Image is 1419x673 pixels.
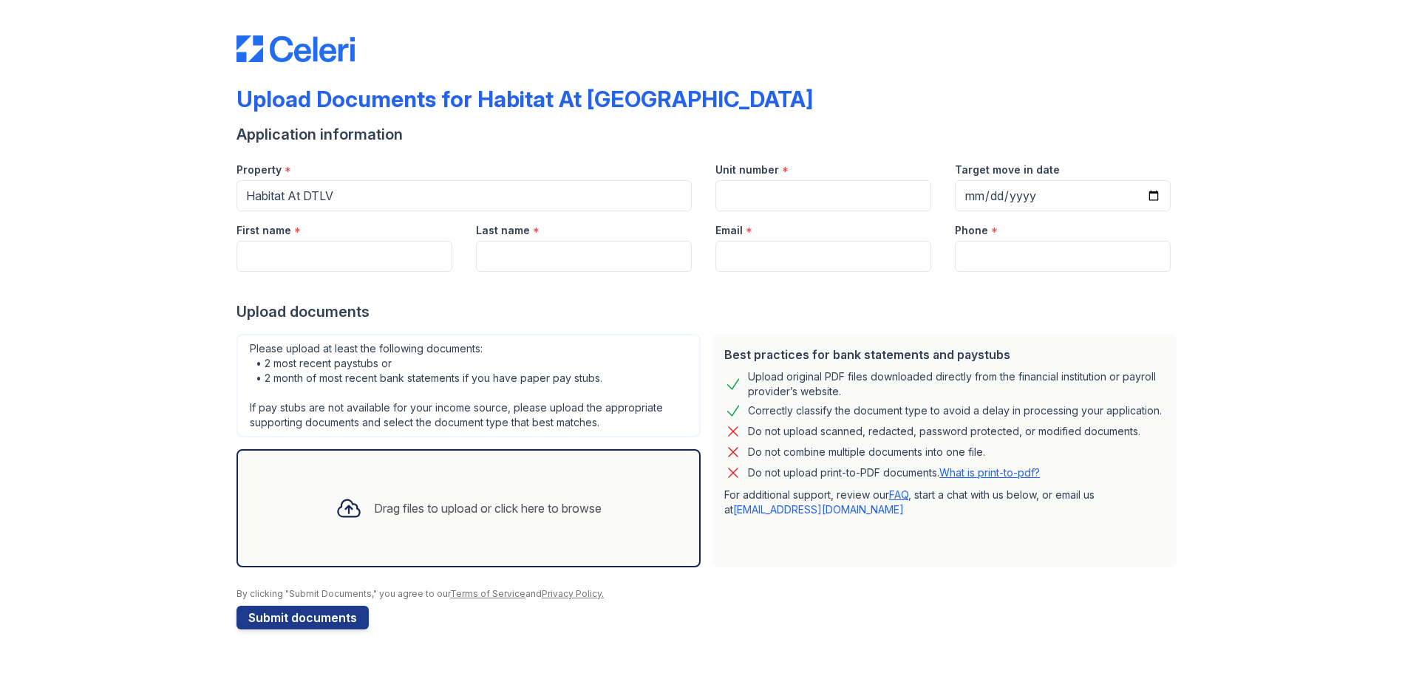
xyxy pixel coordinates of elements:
[476,223,530,238] label: Last name
[236,606,369,629] button: Submit documents
[724,488,1165,517] p: For additional support, review our , start a chat with us below, or email us at
[748,423,1140,440] div: Do not upload scanned, redacted, password protected, or modified documents.
[939,466,1040,479] a: What is print-to-pdf?
[715,163,779,177] label: Unit number
[748,369,1165,399] div: Upload original PDF files downloaded directly from the financial institution or payroll provider’...
[374,499,602,517] div: Drag files to upload or click here to browse
[236,86,813,112] div: Upload Documents for Habitat At [GEOGRAPHIC_DATA]
[889,488,908,501] a: FAQ
[236,301,1182,322] div: Upload documents
[715,223,743,238] label: Email
[236,35,355,62] img: CE_Logo_Blue-a8612792a0a2168367f1c8372b55b34899dd931a85d93a1a3d3e32e68fde9ad4.png
[236,588,1182,600] div: By clicking "Submit Documents," you agree to our and
[748,443,985,461] div: Do not combine multiple documents into one file.
[955,163,1060,177] label: Target move in date
[450,588,525,599] a: Terms of Service
[724,346,1165,363] div: Best practices for bank statements and paystubs
[733,503,904,516] a: [EMAIL_ADDRESS][DOMAIN_NAME]
[542,588,604,599] a: Privacy Policy.
[236,163,282,177] label: Property
[748,465,1040,480] p: Do not upload print-to-PDF documents.
[236,223,291,238] label: First name
[236,124,1182,145] div: Application information
[236,334,701,437] div: Please upload at least the following documents: • 2 most recent paystubs or • 2 month of most rec...
[748,402,1162,420] div: Correctly classify the document type to avoid a delay in processing your application.
[955,223,988,238] label: Phone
